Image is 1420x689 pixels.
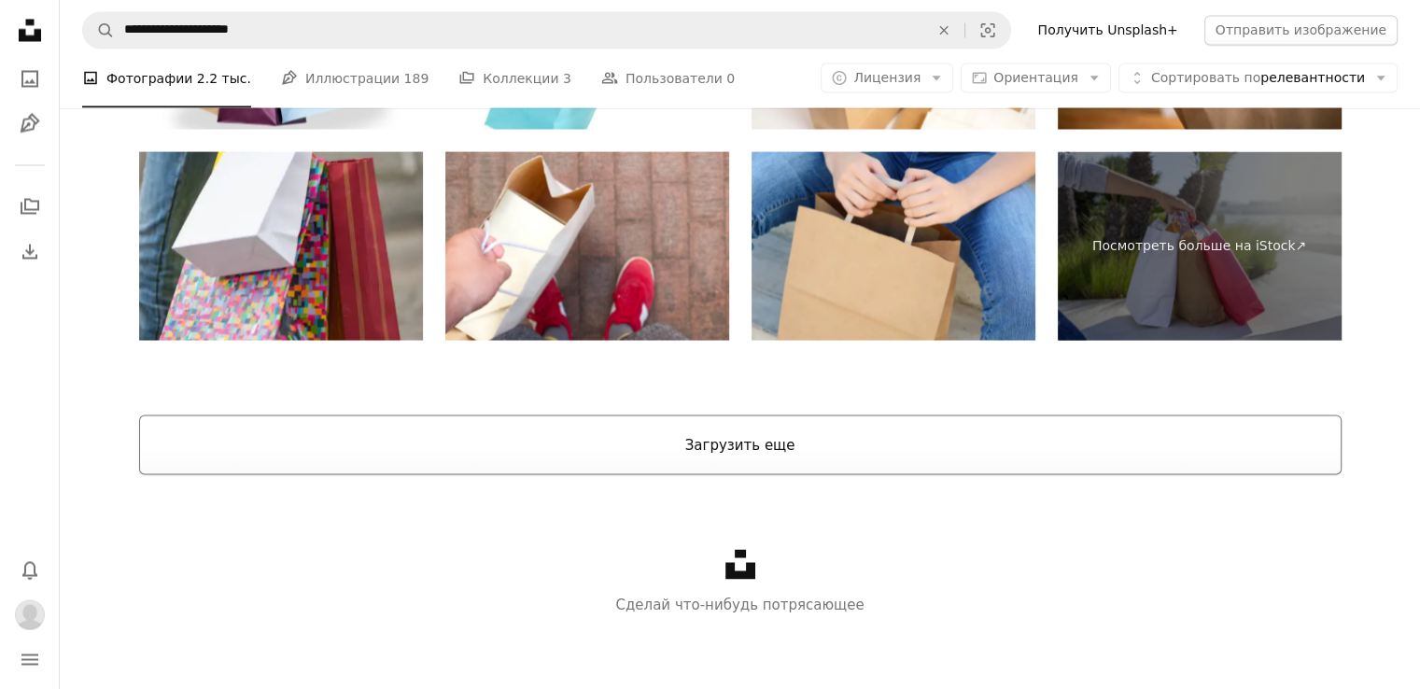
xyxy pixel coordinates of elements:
img: Аватар пользователя Ландыш Фахриева [15,599,45,629]
button: Меню [11,640,49,678]
a: Фотографии [11,60,49,97]
img: Женские руки держат сумку с покупками на открытом воздухе. [752,151,1035,341]
font: 0 [726,71,735,86]
button: Визуальный поиск [965,12,1010,48]
button: Профиль [11,596,49,633]
button: Прозрачный [923,12,964,48]
a: Главная — Unsplash [11,11,49,52]
a: Коллекции 3 [458,49,571,108]
button: Поиск Unsplash [83,12,115,48]
font: Загрузить еще [685,436,795,453]
font: Сделай что-нибудь потрясающее [615,596,864,612]
a: История загрузок [11,232,49,270]
img: Бумажные пакеты [445,151,729,341]
a: Иллюстрации [11,105,49,142]
font: Пользователи [626,71,723,86]
font: Сортировать по [1151,70,1260,85]
font: Коллекции [483,71,558,86]
font: Отправить изображение [1216,22,1386,37]
font: Лицензия [853,70,921,85]
font: 3 [563,71,571,86]
a: Получить Unsplash+ [1026,15,1188,45]
font: Иллюстрации [305,71,400,86]
button: Отправить изображение [1204,15,1398,45]
button: Сортировать порелевантности [1118,63,1398,93]
button: Лицензия [821,63,953,93]
font: 189 [404,71,429,86]
font: Посмотреть больше на iStock [1092,237,1296,252]
a: Иллюстрации 189 [281,49,429,108]
a: Коллекции [11,188,49,225]
form: Найти визуальные материалы на сайте [82,11,1011,49]
button: Загрузить еще [139,415,1342,474]
font: релевантности [1260,70,1365,85]
font: Ориентация [993,70,1078,85]
font: ↗ [1295,237,1306,252]
a: Пользователи 0 [601,49,735,108]
font: Получить Unsplash+ [1037,22,1177,37]
a: Посмотреть больше на iStock↗ [1058,151,1342,341]
img: Сумки в мужских руках [139,151,423,341]
button: Ориентация [961,63,1111,93]
button: Уведомления [11,551,49,588]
